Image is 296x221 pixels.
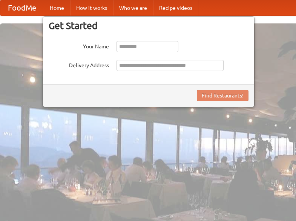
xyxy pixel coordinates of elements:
[0,0,44,15] a: FoodMe
[49,20,248,31] h3: Get Started
[113,0,153,15] a: Who we are
[44,0,70,15] a: Home
[153,0,198,15] a: Recipe videos
[197,90,248,101] button: Find Restaurants!
[49,41,109,50] label: Your Name
[70,0,113,15] a: How it works
[49,60,109,69] label: Delivery Address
